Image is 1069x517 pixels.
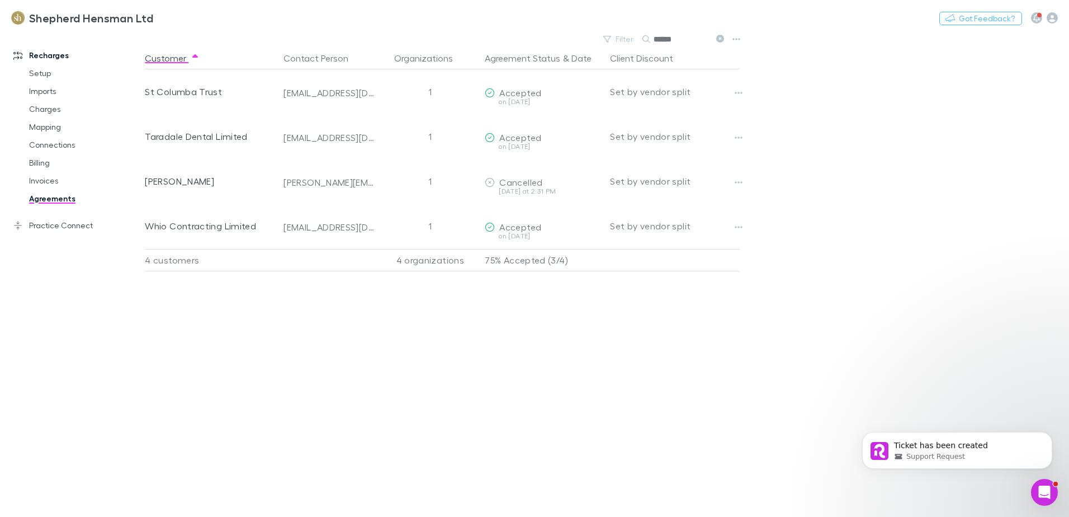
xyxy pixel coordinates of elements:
div: 1 [380,69,480,114]
div: 4 customers [145,249,279,271]
button: Date [571,47,592,69]
div: Set by vendor split [610,69,740,114]
div: 1 [380,204,480,248]
div: on [DATE] [485,98,601,105]
a: Practice Connect [2,217,151,234]
span: Accepted [499,87,541,98]
button: Agreement Status [485,47,560,69]
a: Agreements [18,190,151,208]
iframe: Intercom live chat [1031,479,1058,506]
span: Cancelled [499,177,542,187]
div: St Columba Trust [145,69,275,114]
div: Set by vendor split [610,114,740,159]
div: [EMAIL_ADDRESS][DOMAIN_NAME] [283,87,375,98]
div: [DATE] at 2:31 PM [485,188,601,195]
button: Filter [598,32,640,46]
div: 1 [380,114,480,159]
span: Accepted [499,132,541,143]
button: Customer [145,47,200,69]
div: Whio Contracting Limited [145,204,275,248]
a: Imports [18,82,151,100]
button: Client Discount [610,47,687,69]
div: 1 [380,159,480,204]
a: Charges [18,100,151,118]
span: Accepted [499,222,541,232]
div: Set by vendor split [610,204,740,248]
a: Recharges [2,46,151,64]
button: Organizations [394,47,466,69]
h3: Shepherd Hensman Ltd [29,11,153,25]
div: Taradale Dental Limited [145,114,275,159]
div: [PERSON_NAME] [145,159,275,204]
p: 75% Accepted (3/4) [485,250,601,271]
button: Contact Person [283,47,362,69]
div: on [DATE] [485,233,601,239]
a: Billing [18,154,151,172]
button: Got Feedback? [939,12,1022,25]
div: on [DATE] [485,143,601,150]
a: Invoices [18,172,151,190]
a: Mapping [18,118,151,136]
a: Setup [18,64,151,82]
div: [PERSON_NAME][EMAIL_ADDRESS][DOMAIN_NAME] [283,177,375,188]
a: Shepherd Hensman Ltd [4,4,160,31]
iframe: Intercom notifications message [845,408,1069,487]
a: Connections [18,136,151,154]
div: Set by vendor split [610,159,740,204]
img: Shepherd Hensman Ltd's Logo [11,11,25,25]
div: & [485,47,601,69]
div: 4 organizations [380,249,480,271]
div: [EMAIL_ADDRESS][DOMAIN_NAME] [283,222,375,233]
div: [EMAIL_ADDRESS][DOMAIN_NAME] [283,132,375,143]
